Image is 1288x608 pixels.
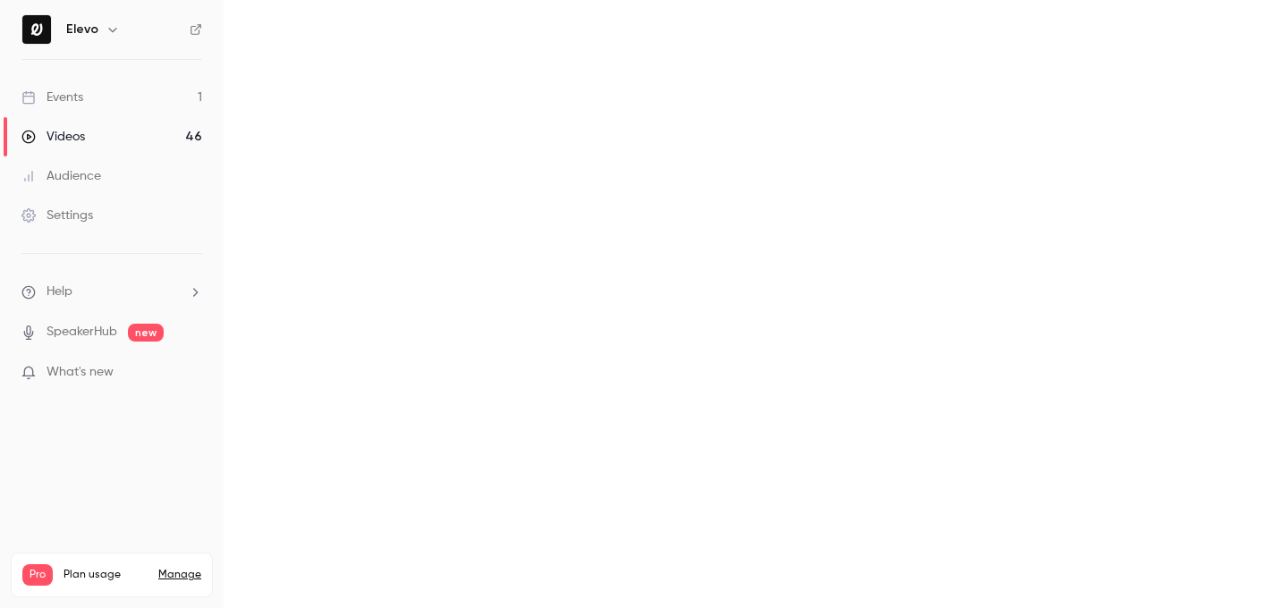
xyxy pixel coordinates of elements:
span: Help [47,283,72,301]
span: new [128,324,164,342]
li: help-dropdown-opener [21,283,202,301]
h6: Elevo [66,21,98,38]
div: Audience [21,167,101,185]
span: What's new [47,363,114,382]
span: Plan usage [64,568,148,582]
a: Manage [158,568,201,582]
span: Pro [22,564,53,586]
div: Videos [21,128,85,146]
iframe: Noticeable Trigger [181,365,202,381]
img: Elevo [22,15,51,44]
a: SpeakerHub [47,323,117,342]
div: Settings [21,207,93,224]
div: Events [21,89,83,106]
